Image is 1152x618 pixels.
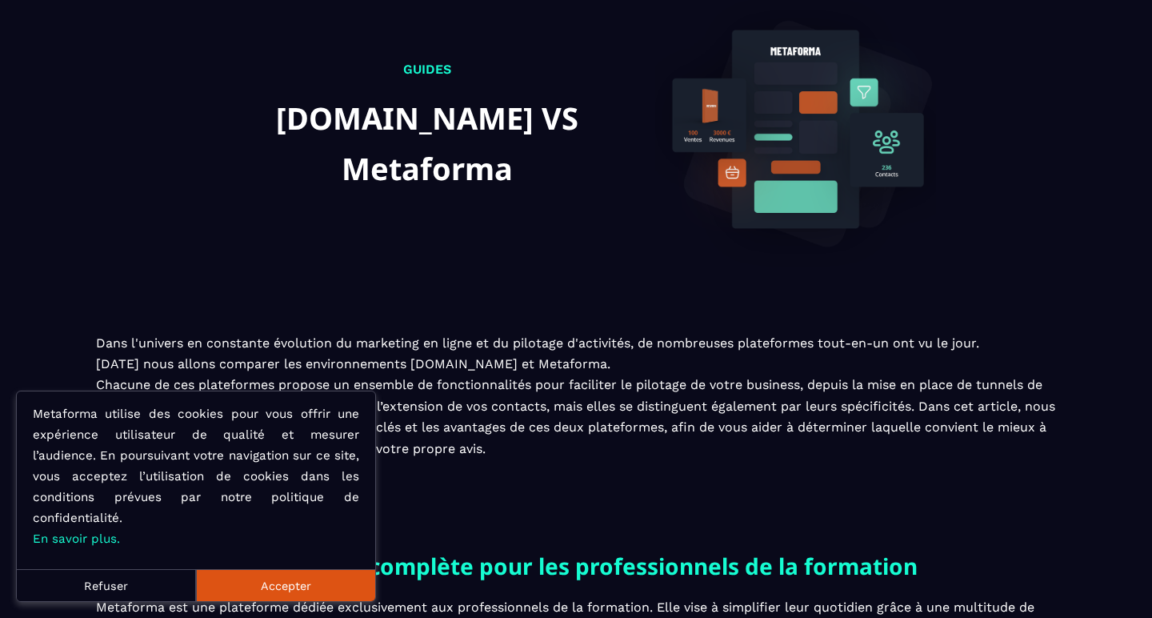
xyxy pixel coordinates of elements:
p: Guides [216,59,639,80]
h2: Metaforma : La solution complète pour les professionnels de la formation [96,548,1056,584]
p: Dans l'univers en constante évolution du marketing en ligne et du pilotage d'activités, de nombre... [96,333,1056,459]
button: Accepter [196,569,375,601]
h1: [DOMAIN_NAME] VS Metaforma [216,93,639,193]
a: En savoir plus. [33,532,120,546]
p: Metaforma utilise des cookies pour vous offrir une expérience utilisateur de qualité et mesurer l... [33,403,359,549]
button: Refuser [17,569,196,601]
